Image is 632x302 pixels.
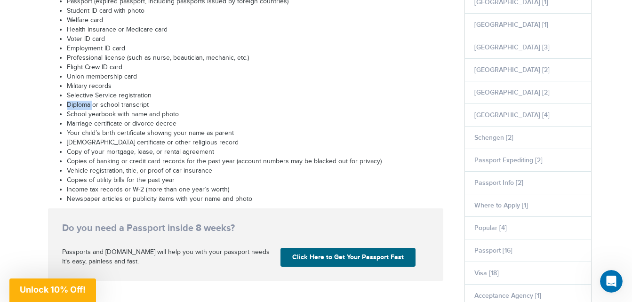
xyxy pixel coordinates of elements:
a: [GEOGRAPHIC_DATA] [2] [474,66,550,74]
li: Military records [67,82,443,91]
div: Passports and [DOMAIN_NAME] will help you with your passport needs It's easy, painless and fast. [58,248,277,267]
li: Welfare card [67,16,443,25]
li: Copy of your mortgage, lease, or rental agreement [67,148,443,157]
li: Copies of utility bills for the past year [67,176,443,185]
li: Marriage certificate or divorce decree [67,119,443,129]
div: Unlock 10% Off! [9,278,96,302]
strong: Do you need a Passport inside 8 weeks? [62,223,429,234]
a: Passport [16] [474,246,512,254]
li: Employment ID card [67,44,443,54]
li: Voter ID card [67,35,443,44]
li: Income tax records or W-2 (more than one year’s worth) [67,185,443,195]
a: Passport Info [2] [474,179,523,187]
a: Passport Expediting [2] [474,156,543,164]
li: Newspaper articles or publicity items with your name and photo [67,195,443,204]
a: Schengen [2] [474,134,513,142]
a: Acceptance Agency [1] [474,292,541,300]
iframe: Intercom live chat [600,270,623,293]
span: Unlock 10% Off! [20,285,86,294]
li: Diploma or school transcript [67,101,443,110]
a: [GEOGRAPHIC_DATA] [2] [474,88,550,96]
li: Copies of banking or credit card records for the past year (account numbers may be blacked out fo... [67,157,443,167]
li: School yearbook with name and photo [67,110,443,119]
li: Union membership card [67,72,443,82]
li: Professional license (such as nurse, beautician, mechanic, etc.) [67,54,443,63]
li: Vehicle registration, title, or proof of car insurance [67,167,443,176]
a: Click Here to Get Your Passport Fast [280,248,416,267]
li: [DEMOGRAPHIC_DATA] certificate or other religious record [67,138,443,148]
a: Popular [4] [474,224,507,232]
li: Student ID card with photo [67,7,443,16]
a: [GEOGRAPHIC_DATA] [4] [474,111,550,119]
a: [GEOGRAPHIC_DATA] [3] [474,43,550,51]
a: Where to Apply [1] [474,201,528,209]
li: Your child’s birth certificate showing your name as parent [67,129,443,138]
li: Health insurance or Medicare card [67,25,443,35]
li: Selective Service registration [67,91,443,101]
li: Flight Crew ID card [67,63,443,72]
a: Visa [18] [474,269,499,277]
a: [GEOGRAPHIC_DATA] [1] [474,21,548,29]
